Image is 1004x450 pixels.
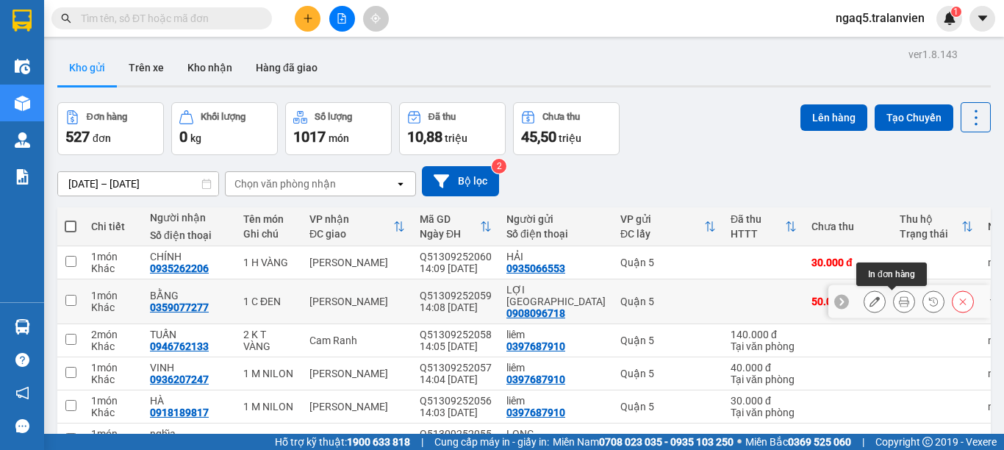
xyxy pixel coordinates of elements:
div: Quận 5 [620,401,716,413]
div: Chọn văn phòng nhận [234,176,336,191]
img: warehouse-icon [15,59,30,74]
div: Khác [91,374,135,385]
div: Quận 5 [620,434,716,446]
div: Q51309252057 [420,362,492,374]
div: HÀ [150,395,229,407]
button: Trên xe [117,50,176,85]
div: ver 1.8.143 [908,46,958,63]
div: Tên món [243,213,295,225]
button: Khối lượng0kg [171,102,278,155]
div: [PERSON_NAME] [309,434,405,446]
div: Số điện thoại [150,229,229,241]
span: aim [370,13,381,24]
img: warehouse-icon [15,96,30,111]
div: nghĩa [150,428,229,440]
button: Chưa thu45,50 triệu [513,102,620,155]
span: Miền Bắc [745,434,851,450]
div: VP nhận [309,213,393,225]
button: file-add [329,6,355,32]
div: [PERSON_NAME] [309,368,405,379]
th: Toggle SortBy [412,207,499,246]
button: Kho gửi [57,50,117,85]
span: 45,50 [521,128,556,146]
div: Quận 5 [620,257,716,268]
sup: 1 [951,7,961,17]
span: 527 [65,128,90,146]
div: 0397687910 [506,374,565,385]
div: Mã GD [420,213,480,225]
div: VINH [150,362,229,374]
div: Sửa đơn hàng [864,290,886,312]
div: 1 M NILON [243,401,295,413]
div: 2 K T VÀNG [243,329,295,352]
div: Tại văn phòng [731,340,797,352]
div: Quận 5 [620,368,716,379]
div: HẢI [506,251,606,262]
div: 40.000 đ [731,362,797,374]
span: copyright [922,437,933,447]
img: icon-new-feature [943,12,956,25]
strong: 0708 023 035 - 0935 103 250 [599,436,734,448]
div: Q51309252060 [420,251,492,262]
div: Đã thu [731,213,785,225]
div: 14:05 [DATE] [420,340,492,352]
div: Chưa thu [811,221,885,232]
div: 0397687910 [506,340,565,352]
span: message [15,419,29,433]
img: logo-vxr [12,10,32,32]
div: 0908096718 [506,307,565,319]
div: Q51309252056 [420,395,492,407]
div: Người gửi [506,213,606,225]
button: Tạo Chuyến [875,104,953,131]
div: 1 H VÀNG [243,257,295,268]
span: kg [190,132,201,144]
button: Đã thu10,88 triệu [399,102,506,155]
div: Tại văn phòng [731,407,797,418]
div: 2 món [91,329,135,340]
div: 14:09 [DATE] [420,262,492,274]
span: triệu [445,132,467,144]
div: 1 M NILON [243,368,295,379]
div: Người nhận [150,212,229,224]
div: Thu hộ [900,213,961,225]
div: Q51309252055 [420,428,492,440]
div: ĐC giao [309,228,393,240]
div: 0946762133 [150,340,209,352]
span: Cung cấp máy in - giấy in: [434,434,549,450]
div: Khác [91,301,135,313]
img: logo.jpg [159,18,195,54]
strong: 0369 525 060 [788,436,851,448]
input: Select a date range. [58,172,218,196]
div: 1 C ĐEN [243,296,295,307]
div: HTTT [731,228,785,240]
th: Toggle SortBy [892,207,980,246]
button: Kho nhận [176,50,244,85]
div: Trạng thái [900,228,961,240]
button: Hàng đã giao [244,50,329,85]
div: liêm [506,329,606,340]
div: BẰNG [150,290,229,301]
span: | [421,434,423,450]
div: 1 món [91,251,135,262]
button: Số lượng1017món [285,102,392,155]
div: Quận 5 [620,335,716,346]
li: (c) 2017 [123,70,202,88]
div: Ghi chú [243,228,295,240]
div: 0918189817 [150,407,209,418]
div: CHÍNH [150,251,229,262]
div: 14:08 [DATE] [420,301,492,313]
b: [DOMAIN_NAME] [123,56,202,68]
div: Số điện thoại [506,228,606,240]
button: plus [295,6,320,32]
div: Quận 5 [620,296,716,307]
div: Ngày ĐH [420,228,480,240]
div: liêm [506,395,606,407]
div: 0935262206 [150,262,209,274]
div: 1 T XỐP [243,434,295,446]
span: search [61,13,71,24]
span: file-add [337,13,347,24]
button: Lên hàng [800,104,867,131]
div: liêm [506,362,606,374]
div: [PERSON_NAME] [309,257,405,268]
div: Chi tiết [91,221,135,232]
